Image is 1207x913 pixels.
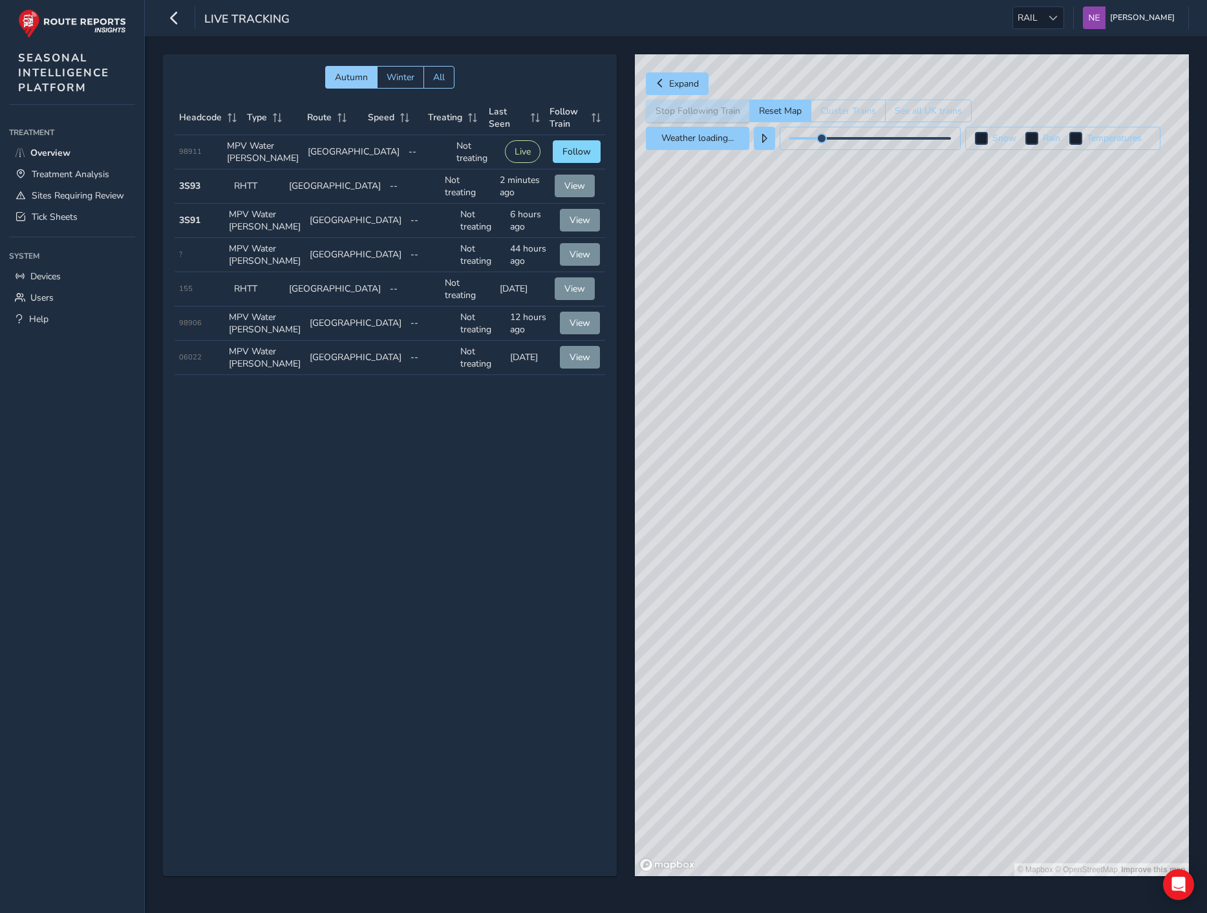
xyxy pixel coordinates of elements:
[9,185,135,206] a: Sites Requiring Review
[9,142,135,164] a: Overview
[406,341,456,375] td: --
[204,11,290,29] span: Live Tracking
[423,66,454,89] button: All
[307,111,332,124] span: Route
[550,105,588,130] span: Follow Train
[179,147,202,156] span: 98911
[433,71,445,83] span: All
[456,306,506,341] td: Not treating
[32,168,109,180] span: Treatment Analysis
[32,211,78,223] span: Tick Sheets
[9,123,135,142] div: Treatment
[1083,6,1179,29] button: [PERSON_NAME]
[440,169,495,204] td: Not treating
[303,135,404,169] td: [GEOGRAPHIC_DATA]
[305,306,406,341] td: [GEOGRAPHIC_DATA]
[9,246,135,266] div: System
[29,313,48,325] span: Help
[224,204,305,238] td: MPV Water [PERSON_NAME]
[646,72,709,95] button: Expand
[385,272,440,306] td: --
[506,341,555,375] td: [DATE]
[179,214,200,226] strong: 3S91
[387,71,414,83] span: Winter
[1163,869,1194,900] div: Open Intercom Messenger
[1083,6,1106,29] img: diamond-layout
[560,312,600,334] button: View
[406,204,456,238] td: --
[570,214,590,226] span: View
[9,266,135,287] a: Devices
[9,164,135,185] a: Treatment Analysis
[335,71,368,83] span: Autumn
[30,147,70,159] span: Overview
[570,351,590,363] span: View
[30,270,61,283] span: Devices
[456,341,506,375] td: Not treating
[179,284,193,294] span: 155
[749,100,811,122] button: Reset Map
[495,272,550,306] td: [DATE]
[570,248,590,261] span: View
[385,169,440,204] td: --
[284,169,385,204] td: [GEOGRAPHIC_DATA]
[564,180,585,192] span: View
[555,175,595,197] button: View
[284,272,385,306] td: [GEOGRAPHIC_DATA]
[404,135,452,169] td: --
[325,66,377,89] button: Autumn
[179,318,202,328] span: 98906
[179,250,182,259] span: ?
[179,180,200,192] strong: 3S93
[505,140,540,163] button: Live
[669,78,699,90] span: Expand
[570,317,590,329] span: View
[553,140,601,163] button: Follow
[18,9,126,38] img: rr logo
[440,272,495,306] td: Not treating
[305,341,406,375] td: [GEOGRAPHIC_DATA]
[9,308,135,330] a: Help
[506,204,555,238] td: 6 hours ago
[1043,134,1060,143] label: Rain
[30,292,54,304] span: Users
[305,204,406,238] td: [GEOGRAPHIC_DATA]
[406,306,456,341] td: --
[230,169,284,204] td: RHTT
[560,346,600,369] button: View
[428,111,462,124] span: Treating
[560,243,600,266] button: View
[456,238,506,272] td: Not treating
[1110,6,1175,29] span: [PERSON_NAME]
[562,145,591,158] span: Follow
[811,100,885,122] button: Cluster Trains
[456,204,506,238] td: Not treating
[9,206,135,228] a: Tick Sheets
[224,238,305,272] td: MPV Water [PERSON_NAME]
[247,111,267,124] span: Type
[452,135,500,169] td: Not treating
[406,238,456,272] td: --
[965,127,1160,150] button: Snow Rain Temperatures
[1013,7,1042,28] span: RAIL
[506,238,555,272] td: 44 hours ago
[555,277,595,300] button: View
[489,105,526,130] span: Last Seen
[224,306,305,341] td: MPV Water [PERSON_NAME]
[506,306,555,341] td: 12 hours ago
[564,283,585,295] span: View
[885,100,972,122] button: See all UK trains
[646,127,749,150] button: Weather loading...
[1087,134,1142,143] label: Temperatures
[992,134,1016,143] label: Snow
[377,66,423,89] button: Winter
[305,238,406,272] td: [GEOGRAPHIC_DATA]
[495,169,550,204] td: 2 minutes ago
[224,341,305,375] td: MPV Water [PERSON_NAME]
[18,50,109,95] span: SEASONAL INTELLIGENCE PLATFORM
[9,287,135,308] a: Users
[222,135,303,169] td: MPV Water [PERSON_NAME]
[179,111,222,124] span: Headcode
[560,209,600,231] button: View
[230,272,284,306] td: RHTT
